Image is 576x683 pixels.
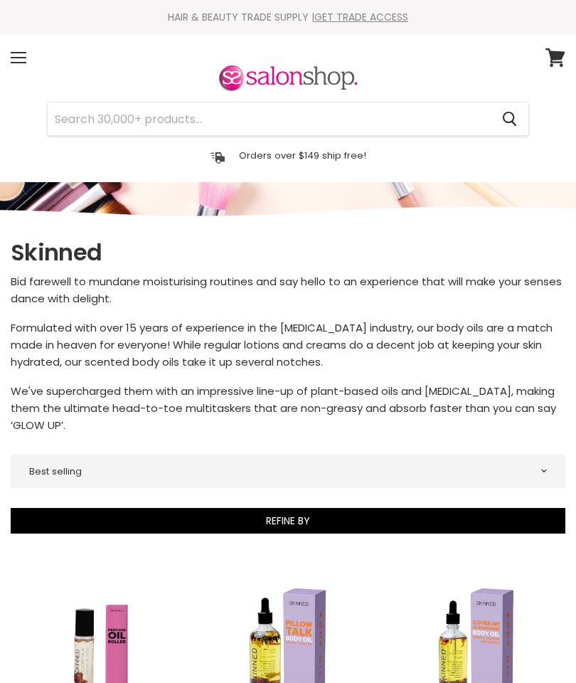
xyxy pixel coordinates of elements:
[11,508,565,534] button: Refine By
[314,10,408,24] a: GET TRADE ACCESS
[48,102,491,135] input: Search
[11,383,565,435] p: We've supercharged them with an impressive line-up of plant-based oils and [MEDICAL_DATA], making...
[491,102,528,135] button: Search
[11,238,565,268] h1: Skinned
[11,319,565,371] p: Formulated with over 15 years of experience in the [MEDICAL_DATA] industry, our body oils are a m...
[505,616,562,669] iframe: Gorgias live chat messenger
[11,273,565,308] p: Bid farewell to mundane moisturising routines and say hello to an experience that will make your ...
[47,102,529,136] form: Product
[239,149,366,162] p: Orders over $149 ship free!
